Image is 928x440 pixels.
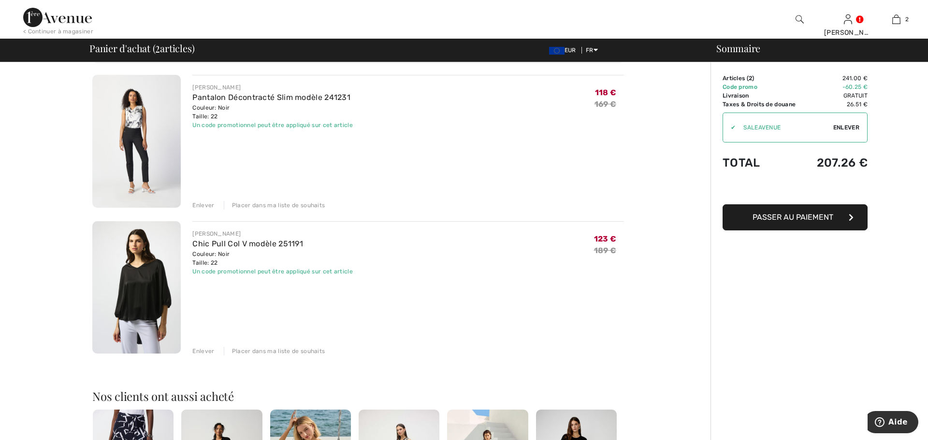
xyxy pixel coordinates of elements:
button: Passer au paiement [723,204,868,230]
div: [PERSON_NAME] [824,28,871,38]
span: EUR [549,47,580,54]
img: Euro [549,47,565,55]
span: 118 € [595,88,617,97]
a: Pantalon Décontracté Slim modèle 241231 [192,93,350,102]
td: 241.00 € [808,74,868,83]
div: ✔ [723,123,736,132]
td: Livraison [723,91,808,100]
td: 26.51 € [808,100,868,109]
div: Un code promotionnel peut être appliqué sur cet article [192,121,353,129]
a: Se connecter [844,14,852,24]
iframe: Ouvre un widget dans lequel vous pouvez trouver plus d’informations [868,411,918,435]
td: Code promo [723,83,808,91]
h2: Nos clients ont aussi acheté [92,390,624,402]
s: 169 € [594,99,617,109]
span: Panier d'achat ( articles) [89,43,194,53]
img: Mon panier [892,14,900,25]
img: Chic Pull Col V modèle 251191 [92,221,181,354]
input: Code promo [736,113,833,142]
span: Passer au paiement [753,213,833,222]
div: Sommaire [705,43,922,53]
td: Articles ( ) [723,74,808,83]
td: Total [723,146,808,179]
td: -60.25 € [808,83,868,91]
img: Mes infos [844,14,852,25]
span: 2 [905,15,909,24]
div: Placer dans ma liste de souhaits [224,201,325,210]
div: Enlever [192,201,214,210]
div: Couleur: Noir Taille: 22 [192,103,353,121]
a: 2 [872,14,920,25]
img: recherche [796,14,804,25]
span: FR [586,47,598,54]
span: Enlever [833,123,859,132]
img: 1ère Avenue [23,8,92,27]
div: < Continuer à magasiner [23,27,93,36]
span: 2 [749,75,752,82]
div: [PERSON_NAME] [192,83,353,92]
div: Un code promotionnel peut être appliqué sur cet article [192,267,353,276]
td: Gratuit [808,91,868,100]
div: Enlever [192,347,214,355]
span: 2 [155,41,160,54]
div: Placer dans ma liste de souhaits [224,347,325,355]
iframe: PayPal [723,179,868,201]
s: 189 € [594,246,617,255]
span: 123 € [594,234,617,243]
a: Chic Pull Col V modèle 251191 [192,239,303,248]
div: [PERSON_NAME] [192,229,353,238]
td: 207.26 € [808,146,868,179]
div: Couleur: Noir Taille: 22 [192,250,353,267]
img: Pantalon Décontracté Slim modèle 241231 [92,75,181,208]
td: Taxes & Droits de douane [723,100,808,109]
